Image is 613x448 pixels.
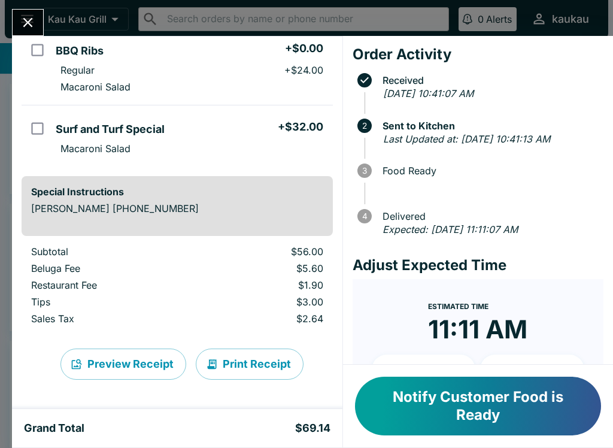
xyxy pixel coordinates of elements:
[278,120,323,134] h5: + $32.00
[24,421,84,435] h5: Grand Total
[22,246,333,329] table: orders table
[31,313,187,325] p: Sales Tax
[60,81,131,93] p: Macaroni Salad
[31,262,187,274] p: Beluga Fee
[13,10,43,35] button: Close
[56,44,104,58] h5: BBQ Ribs
[353,46,603,63] h4: Order Activity
[207,279,323,291] p: $1.90
[383,133,550,145] em: Last Updated at: [DATE] 10:41:13 AM
[60,64,95,76] p: Regular
[428,314,527,345] time: 11:11 AM
[31,246,187,258] p: Subtotal
[31,279,187,291] p: Restaurant Fee
[362,121,367,131] text: 2
[377,165,603,176] span: Food Ready
[207,313,323,325] p: $2.64
[428,302,488,311] span: Estimated Time
[362,211,367,221] text: 4
[207,296,323,308] p: $3.00
[31,186,323,198] h6: Special Instructions
[31,296,187,308] p: Tips
[196,349,304,380] button: Print Receipt
[284,64,323,76] p: + $24.00
[353,256,603,274] h4: Adjust Expected Time
[207,246,323,258] p: $56.00
[383,223,518,235] em: Expected: [DATE] 11:11:07 AM
[377,211,603,222] span: Delivered
[60,143,131,155] p: Macaroni Salad
[377,75,603,86] span: Received
[285,41,323,56] h5: + $0.00
[362,166,367,175] text: 3
[383,87,474,99] em: [DATE] 10:41:07 AM
[355,377,601,435] button: Notify Customer Food is Ready
[31,202,323,214] p: [PERSON_NAME] [PHONE_NUMBER]
[372,355,476,385] button: + 10
[480,355,584,385] button: + 20
[56,122,165,137] h5: Surf and Turf Special
[377,120,603,131] span: Sent to Kitchen
[295,421,330,435] h5: $69.14
[207,262,323,274] p: $5.60
[60,349,186,380] button: Preview Receipt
